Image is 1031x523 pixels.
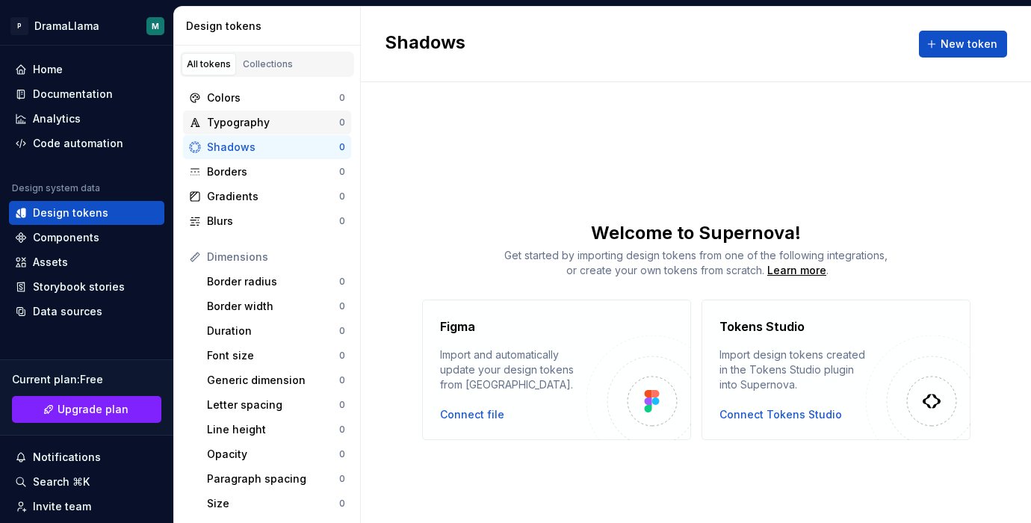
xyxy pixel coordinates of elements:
[719,407,842,422] button: Connect Tokens Studio
[919,31,1007,58] button: New token
[201,319,351,343] a: Duration0
[339,117,345,129] div: 0
[207,189,339,204] div: Gradients
[183,209,351,233] a: Blurs0
[183,135,351,159] a: Shadows0
[767,263,826,278] a: Learn more
[201,467,351,491] a: Paragraph spacing0
[339,141,345,153] div: 0
[183,185,351,208] a: Gradients0
[201,344,351,368] a: Font size0
[339,300,345,312] div: 0
[207,422,339,437] div: Line height
[339,166,345,178] div: 0
[201,294,351,318] a: Border width0
[187,58,231,70] div: All tokens
[361,221,1031,245] div: Welcome to Supernova!
[12,396,161,423] button: Upgrade plan
[243,58,293,70] div: Collections
[719,318,805,335] h4: Tokens Studio
[339,448,345,460] div: 0
[9,82,164,106] a: Documentation
[201,492,351,516] a: Size0
[33,474,90,489] div: Search ⌘K
[201,393,351,417] a: Letter spacing0
[339,473,345,485] div: 0
[33,136,123,151] div: Code automation
[207,214,339,229] div: Blurs
[207,250,345,264] div: Dimensions
[201,368,351,392] a: Generic dimension0
[186,19,354,34] div: Design tokens
[207,140,339,155] div: Shadows
[207,373,339,388] div: Generic dimension
[183,86,351,110] a: Colors0
[10,17,28,35] div: P
[33,255,68,270] div: Assets
[183,111,351,134] a: Typography0
[201,442,351,466] a: Opacity0
[9,58,164,81] a: Home
[339,424,345,436] div: 0
[58,402,129,417] span: Upgrade plan
[33,87,113,102] div: Documentation
[207,471,339,486] div: Paragraph spacing
[33,279,125,294] div: Storybook stories
[33,62,63,77] div: Home
[385,31,465,58] h2: Shadows
[34,19,99,34] div: DramaLlama
[207,274,339,289] div: Border radius
[9,107,164,131] a: Analytics
[440,407,504,422] button: Connect file
[9,131,164,155] a: Code automation
[339,350,345,362] div: 0
[201,270,351,294] a: Border radius0
[504,249,888,276] span: Get started by importing design tokens from one of the following integrations, or create your own...
[339,399,345,411] div: 0
[9,226,164,250] a: Components
[440,318,475,335] h4: Figma
[207,348,339,363] div: Font size
[9,445,164,469] button: Notifications
[33,230,99,245] div: Components
[207,496,339,511] div: Size
[12,372,161,387] div: Current plan : Free
[9,300,164,324] a: Data sources
[339,498,345,510] div: 0
[33,205,108,220] div: Design tokens
[9,250,164,274] a: Assets
[183,160,351,184] a: Borders0
[719,347,866,392] div: Import design tokens created in the Tokens Studio plugin into Supernova.
[207,164,339,179] div: Borders
[33,499,91,514] div: Invite team
[207,397,339,412] div: Letter spacing
[339,92,345,104] div: 0
[207,299,339,314] div: Border width
[440,347,586,392] div: Import and automatically update your design tokens from [GEOGRAPHIC_DATA].
[33,111,81,126] div: Analytics
[207,115,339,130] div: Typography
[9,201,164,225] a: Design tokens
[339,191,345,202] div: 0
[9,275,164,299] a: Storybook stories
[207,90,339,105] div: Colors
[339,276,345,288] div: 0
[9,470,164,494] button: Search ⌘K
[9,495,164,519] a: Invite team
[339,374,345,386] div: 0
[12,182,100,194] div: Design system data
[941,37,997,52] span: New token
[152,20,159,32] div: M
[207,324,339,338] div: Duration
[339,325,345,337] div: 0
[3,10,170,42] button: PDramaLlamaM
[201,418,351,442] a: Line height0
[33,450,101,465] div: Notifications
[339,215,345,227] div: 0
[33,304,102,319] div: Data sources
[207,447,339,462] div: Opacity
